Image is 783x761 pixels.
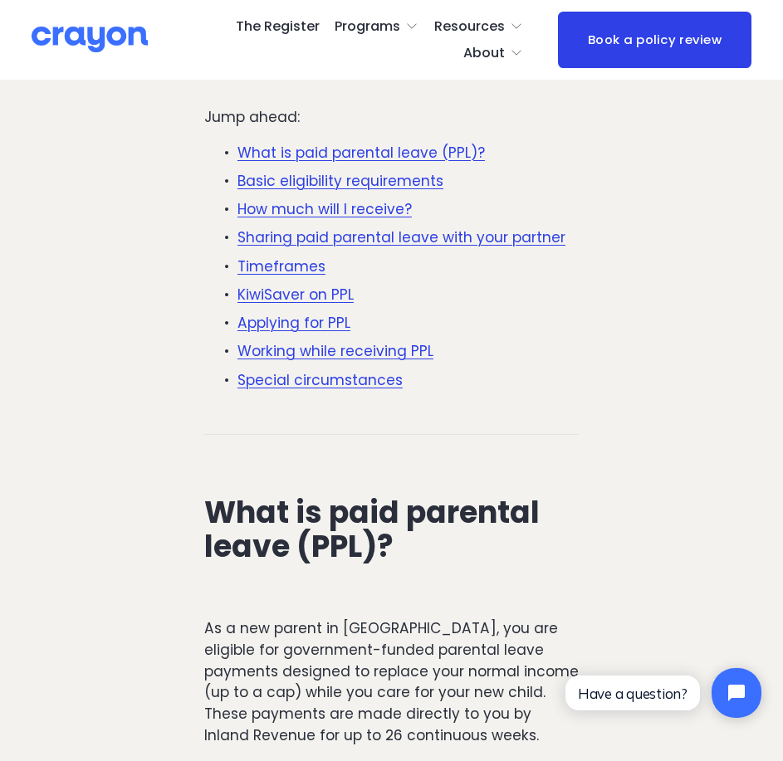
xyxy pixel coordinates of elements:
[237,370,403,390] a: Special circumstances
[335,15,400,39] span: Programs
[237,256,325,276] a: Timeframes
[237,143,485,163] a: What is paid parental leave (PPL)?
[434,13,523,40] a: folder dropdown
[32,25,148,54] img: Crayon
[236,13,320,40] a: The Register
[204,496,579,563] h2: What is paid parental leave (PPL)?
[204,618,579,746] p: As a new parent in [GEOGRAPHIC_DATA], you are eligible for government-funded parental leave payme...
[237,285,354,305] a: KiwiSaver on PPL
[434,15,505,39] span: Resources
[204,107,579,129] p: Jump ahead:
[551,654,776,732] iframe: Tidio Chat
[335,13,418,40] a: folder dropdown
[237,227,565,247] a: Sharing paid parental leave with your partner
[463,40,523,66] a: folder dropdown
[237,341,433,361] a: Working while receiving PPL
[237,313,350,333] a: Applying for PPL
[237,199,412,219] a: How much will I receive?
[463,41,505,66] span: About
[237,171,443,191] a: Basic eligibility requirements
[558,12,751,68] a: Book a policy review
